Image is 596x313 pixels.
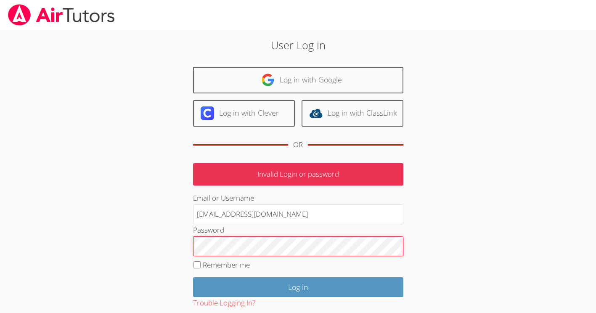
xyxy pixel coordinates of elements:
img: google-logo-50288ca7cdecda66e5e0955fdab243c47b7ad437acaf1139b6f446037453330a.svg [261,73,275,87]
label: Email or Username [193,193,254,203]
button: Trouble Logging In? [193,297,255,309]
a: Log in with ClassLink [302,100,403,127]
h2: User Log in [137,37,459,53]
img: classlink-logo-d6bb404cc1216ec64c9a2012d9dc4662098be43eaf13dc465df04b49fa7ab582.svg [309,106,323,120]
img: airtutors_banner-c4298cdbf04f3fff15de1276eac7730deb9818008684d7c2e4769d2f7ddbe033.png [7,4,116,26]
label: Remember me [203,260,250,270]
img: clever-logo-6eab21bc6e7a338710f1a6ff85c0baf02591cd810cc4098c63d3a4b26e2feb20.svg [201,106,214,120]
input: Log in [193,277,403,297]
a: Log in with Clever [193,100,295,127]
a: Log in with Google [193,67,403,93]
p: Invalid Login or password [193,163,403,186]
label: Password [193,225,224,235]
div: OR [293,139,303,151]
